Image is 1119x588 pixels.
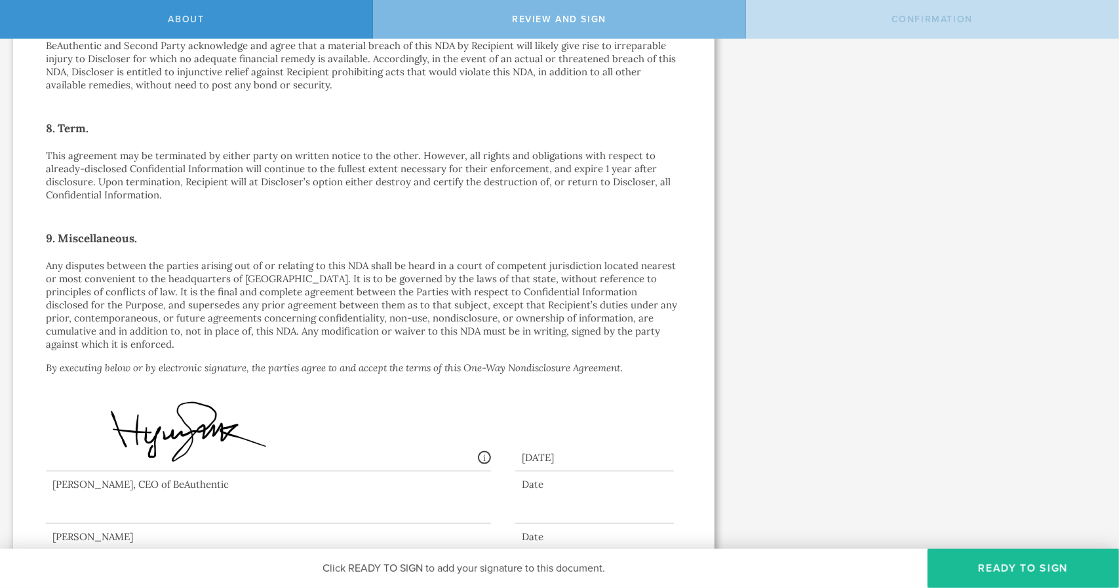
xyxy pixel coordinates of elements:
h2: 8. Term. [46,118,682,139]
p: BeAuthentic and Second Party acknowledge and agree that a material breach of this NDA by Recipien... [46,39,682,92]
i: By executing below or by electronic signature, the parties agree to and accept the terms of this ... [46,361,620,374]
p: This agreement may be terminated by either party on written notice to the other. However, all rig... [46,149,682,202]
img: kGSf5p6o4J16iRaFWukAQAAAAAAAAAAAAAAAAAAAAAAAAAAAAAAAAAAAAAAAAAAAAAAAAAAAAAAAAAAAAAAAAAAAAAAAAAAAA... [52,392,355,474]
p: Any disputes between the parties arising out of or relating to this NDA shall be heard in a court... [46,259,682,351]
button: Ready to Sign [928,549,1119,588]
span: Confirmation [892,14,973,25]
span: Review and sign [512,14,606,25]
div: [DATE] [515,438,674,471]
p: . [46,361,682,375]
div: [PERSON_NAME] [46,530,491,543]
span: About [168,14,205,25]
div: Date [515,530,674,543]
h2: 9. Miscellaneous. [46,228,682,249]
